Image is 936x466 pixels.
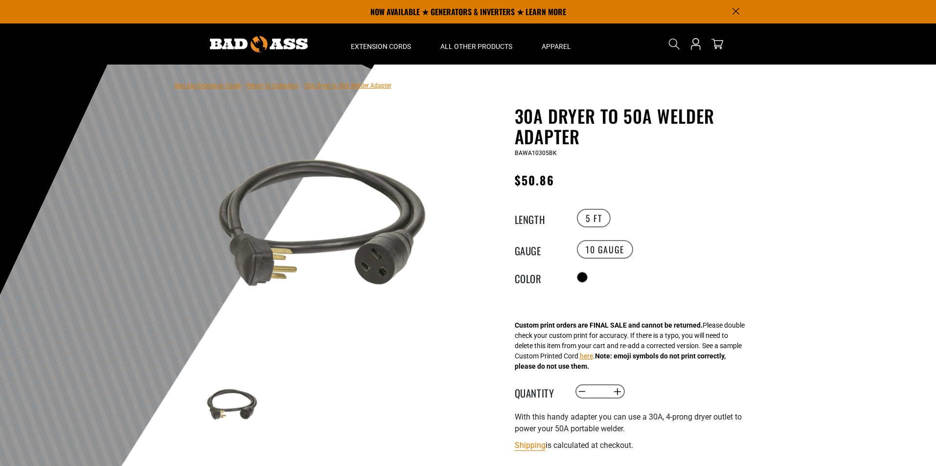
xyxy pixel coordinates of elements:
a: Return to Collection [247,82,298,89]
span: 30A Dryer to 50A Welder Adapter [304,82,391,89]
label: 5 FT [577,209,611,227]
span: › [300,82,302,89]
legend: Gauge [515,243,564,256]
a: Shipping [515,441,546,450]
p: With this handy adapter you can use a 30A, 4-prong dryer outlet to power your 50A portable welder. [515,411,754,435]
summary: Apparel [527,23,586,65]
summary: Extension Cords [336,23,426,65]
legend: Length [515,212,564,224]
a: Bad Ass Extension Cords [175,82,241,89]
legend: Color [515,271,564,284]
span: Apparel [542,42,571,51]
div: Please double check your custom print for accuracy. If there is a typo, you will need to delete t... [515,320,745,372]
summary: All Other Products [426,23,527,65]
h1: 30A Dryer to 50A Welder Adapter [515,106,754,147]
img: Bad Ass Extension Cords [210,36,308,52]
button: here [580,351,593,361]
strong: Note: emoji symbols do not print correctly, please do not use them. [515,352,726,370]
nav: breadcrumbs [175,79,391,91]
span: BAWA10305BK [515,150,557,156]
strong: Custom print orders are FINAL SALE and cannot be returned. [515,321,703,329]
div: is calculated at checkout. [515,439,754,452]
img: black [204,377,260,433]
span: $50.86 [515,171,554,189]
label: Quantity [515,385,564,398]
span: All Other Products [440,42,512,51]
span: Extension Cords [351,42,411,51]
label: 10 Gauge [577,240,633,259]
img: black [204,108,439,343]
summary: Search [666,36,682,52]
span: › [243,82,245,89]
